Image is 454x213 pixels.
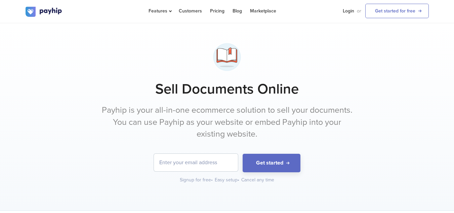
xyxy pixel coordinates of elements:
img: bookmark-6w6ifwtzjfv4eucylhl5b3.png [210,40,244,74]
div: Easy setup [215,177,240,183]
span: Features [149,8,171,14]
div: Signup for free [180,177,213,183]
a: Get started for free [365,4,429,18]
button: Get started [243,154,300,172]
p: Payhip is your all-in-one ecommerce solution to sell your documents. You can use Payhip as your w... [101,104,353,140]
div: Cancel any time [241,177,274,183]
h1: Sell Documents Online [26,81,429,98]
span: • [238,177,239,183]
img: logo.svg [26,7,63,17]
input: Enter your email address [154,154,238,171]
span: • [211,177,213,183]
